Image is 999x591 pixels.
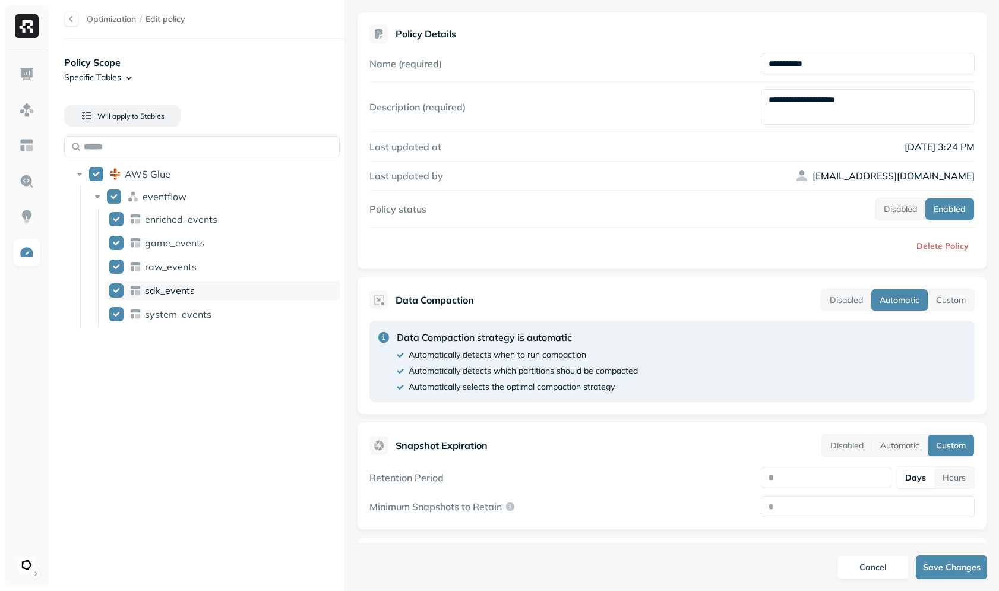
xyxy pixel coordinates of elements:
[15,14,39,38] img: Ryft
[87,14,136,24] a: Optimization
[409,365,638,377] p: Automatically detects which partitions should be compacted
[871,289,928,311] button: Automatic
[409,381,615,393] p: Automatically selects the optimal compaction strategy
[928,289,974,311] button: Custom
[138,112,165,121] span: 5 table s
[875,198,925,220] button: Disabled
[140,14,142,25] p: /
[109,212,124,226] button: enriched_events
[69,165,340,184] div: AWS GlueAWS Glue
[872,435,928,456] button: Automatic
[396,28,456,40] p: Policy Details
[105,305,341,324] div: system_eventssystem_events
[369,170,443,182] label: Last updated by
[369,141,441,153] label: Last updated at
[369,58,442,69] label: Name (required)
[18,557,35,573] img: Ludeo
[925,198,974,220] button: Enabled
[87,187,340,206] div: eventfloweventflow
[19,245,34,260] img: Optimization
[916,555,987,579] button: Save Changes
[396,438,488,453] p: Snapshot Expiration
[369,101,466,113] label: Description (required)
[821,289,871,311] button: Disabled
[145,213,217,225] p: enriched_events
[64,105,181,127] button: Will apply to 5tables
[97,112,138,121] span: Will apply to
[105,233,341,252] div: game_eventsgame_events
[369,501,502,513] p: Minimum Snapshots to Retain
[19,67,34,82] img: Dashboard
[143,191,186,203] p: eventflow
[813,169,975,183] p: [EMAIL_ADDRESS][DOMAIN_NAME]
[64,55,344,69] p: Policy Scope
[145,308,211,320] p: system_events
[907,235,975,257] button: Delete Policy
[105,281,341,300] div: sdk_eventssdk_events
[64,72,121,83] p: Specific Tables
[19,173,34,189] img: Query Explorer
[109,260,124,274] button: raw_events
[107,189,121,204] button: eventflow
[897,467,934,488] button: Days
[409,349,586,361] p: Automatically detects when to run compaction
[19,138,34,153] img: Asset Explorer
[125,168,170,180] p: AWS Glue
[109,236,124,250] button: game_events
[145,285,195,296] p: sdk_events
[369,472,444,483] label: Retention Period
[822,435,872,456] button: Disabled
[934,467,974,488] button: Hours
[109,283,124,298] button: sdk_events
[105,257,341,276] div: raw_eventsraw_events
[369,203,426,215] label: Policy status
[928,435,974,456] button: Custom
[397,330,638,345] p: Data Compaction strategy is automatic
[145,237,205,249] p: game_events
[145,261,197,273] p: raw_events
[19,102,34,118] img: Assets
[761,140,975,154] p: [DATE] 3:24 PM
[87,14,185,25] nav: breadcrumb
[105,210,341,229] div: enriched_eventsenriched_events
[396,293,474,307] p: Data Compaction
[837,555,909,579] button: Cancel
[89,167,103,181] button: AWS Glue
[109,307,124,321] button: system_events
[19,209,34,225] img: Insights
[146,14,185,25] span: Edit policy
